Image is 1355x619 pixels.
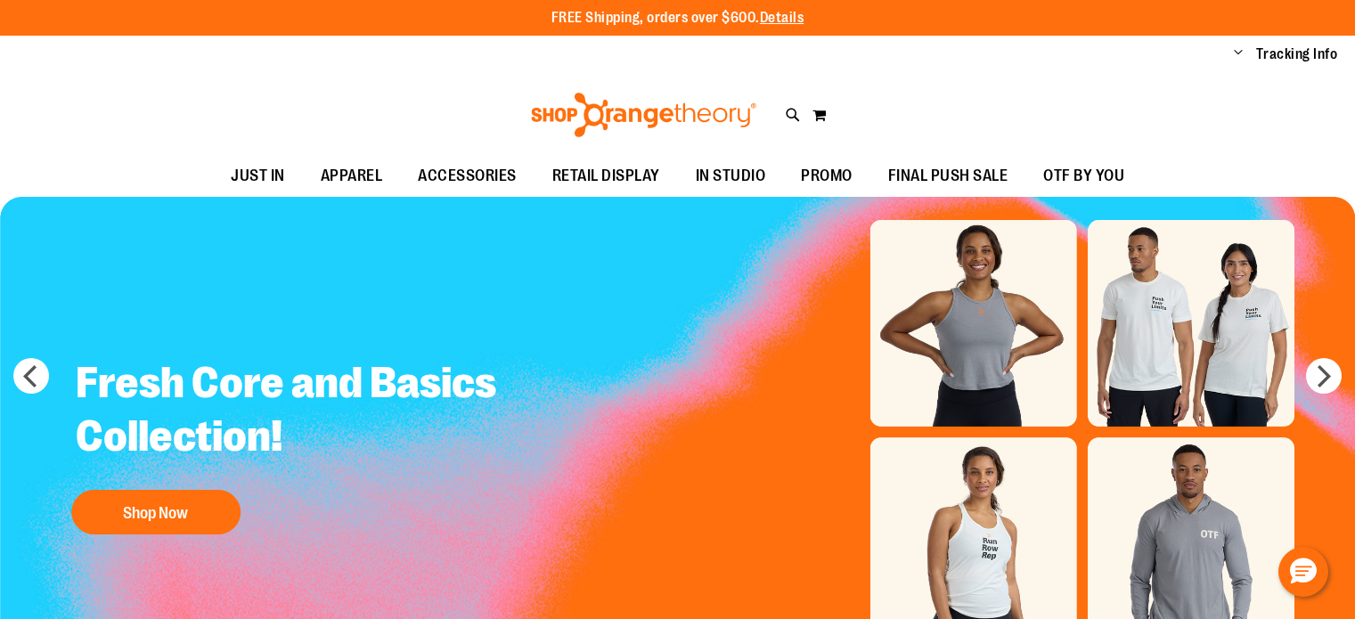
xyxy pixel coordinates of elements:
[888,156,1008,196] span: FINAL PUSH SALE
[303,156,401,197] a: APPAREL
[696,156,766,196] span: IN STUDIO
[552,156,660,196] span: RETAIL DISPLAY
[1025,156,1142,197] a: OTF BY YOU
[1306,358,1342,394] button: next
[1234,45,1243,63] button: Account menu
[1278,547,1328,597] button: Hello, have a question? Let’s chat.
[551,8,804,29] p: FREE Shipping, orders over $600.
[213,156,303,197] a: JUST IN
[870,156,1026,197] a: FINAL PUSH SALE
[71,490,241,534] button: Shop Now
[535,156,678,197] a: RETAIL DISPLAY
[528,93,759,137] img: Shop Orangetheory
[400,156,535,197] a: ACCESSORIES
[418,156,517,196] span: ACCESSORIES
[13,358,49,394] button: prev
[678,156,784,197] a: IN STUDIO
[231,156,285,196] span: JUST IN
[1043,156,1124,196] span: OTF BY YOU
[760,10,804,26] a: Details
[62,343,536,481] h2: Fresh Core and Basics Collection!
[783,156,870,197] a: PROMO
[801,156,853,196] span: PROMO
[321,156,383,196] span: APPAREL
[1256,45,1338,64] a: Tracking Info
